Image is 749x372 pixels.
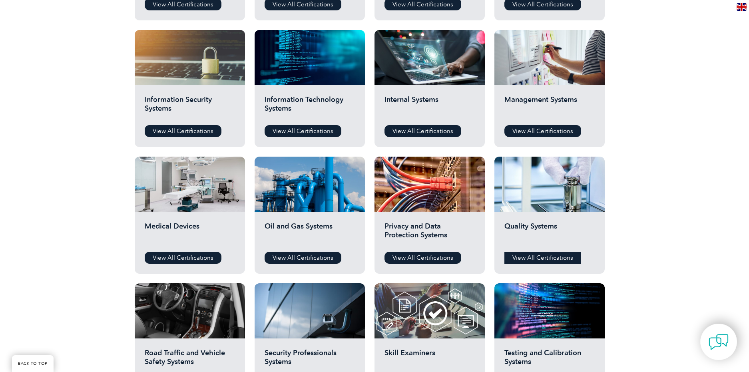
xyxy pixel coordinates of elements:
[384,222,475,246] h2: Privacy and Data Protection Systems
[145,125,221,137] a: View All Certifications
[504,222,595,246] h2: Quality Systems
[145,95,235,119] h2: Information Security Systems
[12,355,54,372] a: BACK TO TOP
[145,252,221,264] a: View All Certifications
[504,95,595,119] h2: Management Systems
[504,125,581,137] a: View All Certifications
[265,125,341,137] a: View All Certifications
[709,332,729,352] img: contact-chat.png
[384,252,461,264] a: View All Certifications
[504,252,581,264] a: View All Certifications
[737,3,747,11] img: en
[265,95,355,119] h2: Information Technology Systems
[384,95,475,119] h2: Internal Systems
[384,125,461,137] a: View All Certifications
[265,222,355,246] h2: Oil and Gas Systems
[145,222,235,246] h2: Medical Devices
[265,252,341,264] a: View All Certifications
